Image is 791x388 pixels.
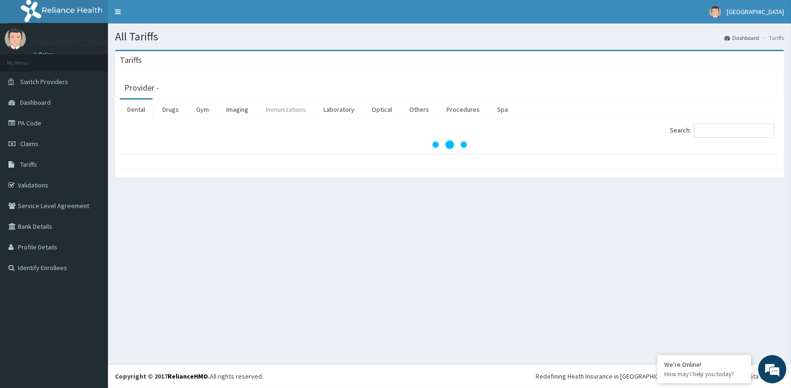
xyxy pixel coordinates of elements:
img: User Image [709,6,721,18]
span: [GEOGRAPHIC_DATA] [727,8,784,16]
h1: All Tariffs [115,31,784,43]
h3: Tariffs [120,56,142,64]
p: How may I help you today? [664,370,744,378]
span: Switch Providers [20,78,68,86]
span: Claims [20,140,38,148]
a: Drugs [155,100,186,119]
a: Online [33,51,55,58]
a: Gym [189,100,216,119]
span: Dashboard [20,98,51,107]
a: RelianceHMO [168,372,208,380]
p: [GEOGRAPHIC_DATA] [33,38,110,47]
a: Dental [120,100,153,119]
a: Spa [490,100,515,119]
footer: All rights reserved. [108,364,791,388]
strong: Copyright © 2017 . [115,372,210,380]
a: Dashboard [724,34,759,42]
li: Tariffs [760,34,784,42]
div: We're Online! [664,360,744,369]
a: Optical [364,100,399,119]
a: Imaging [219,100,256,119]
a: Others [402,100,437,119]
input: Search: [694,124,775,138]
h3: Provider - [124,84,159,92]
div: Redefining Heath Insurance in [GEOGRAPHIC_DATA] using Telemedicine and Data Science! [536,372,784,381]
img: User Image [5,28,26,49]
a: Procedures [439,100,487,119]
svg: audio-loading [431,126,468,163]
label: Search: [670,124,775,138]
a: Immunizations [258,100,314,119]
span: Tariffs [20,160,37,169]
a: Laboratory [316,100,362,119]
